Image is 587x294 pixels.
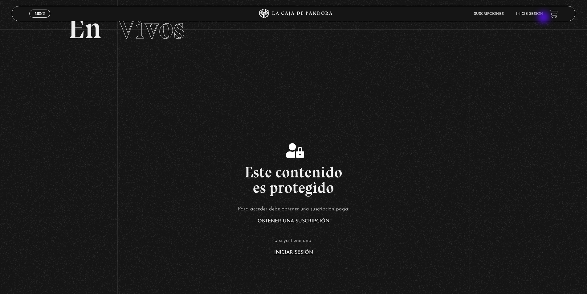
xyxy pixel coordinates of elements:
[117,11,185,46] span: Vivos
[474,12,504,16] a: Suscripciones
[33,17,47,21] span: Cerrar
[68,14,519,43] h2: En
[274,250,313,255] a: Iniciar Sesión
[516,12,543,16] a: Inicie sesión
[549,10,558,18] a: View your shopping cart
[258,219,329,224] a: Obtener una suscripción
[35,12,45,15] span: Menu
